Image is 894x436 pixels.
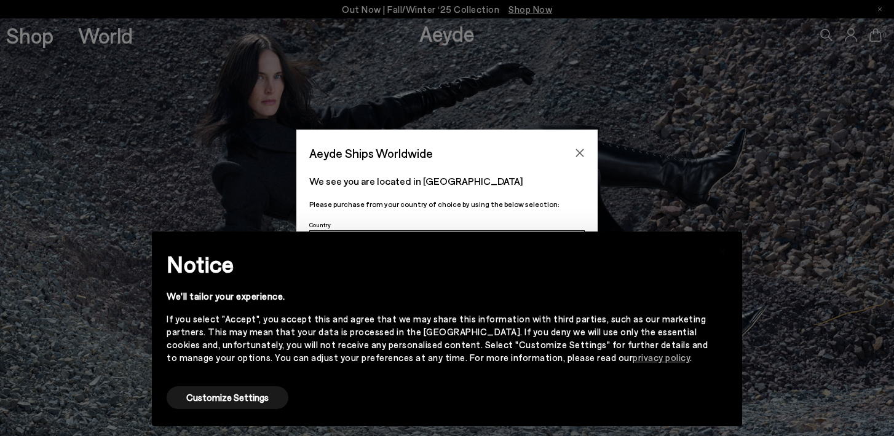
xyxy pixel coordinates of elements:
button: Close this notice [708,235,737,265]
span: × [718,241,727,259]
p: We see you are located in [GEOGRAPHIC_DATA] [309,174,585,189]
h2: Notice [167,248,708,280]
span: Aeyde Ships Worldwide [309,142,433,164]
a: privacy policy [633,352,690,363]
button: Customize Settings [167,386,288,409]
div: We'll tailor your experience. [167,290,708,303]
div: If you select "Accept", you accept this and agree that we may share this information with third p... [167,313,708,364]
button: Close [571,144,589,162]
p: Please purchase from your country of choice by using the below selection: [309,198,585,210]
